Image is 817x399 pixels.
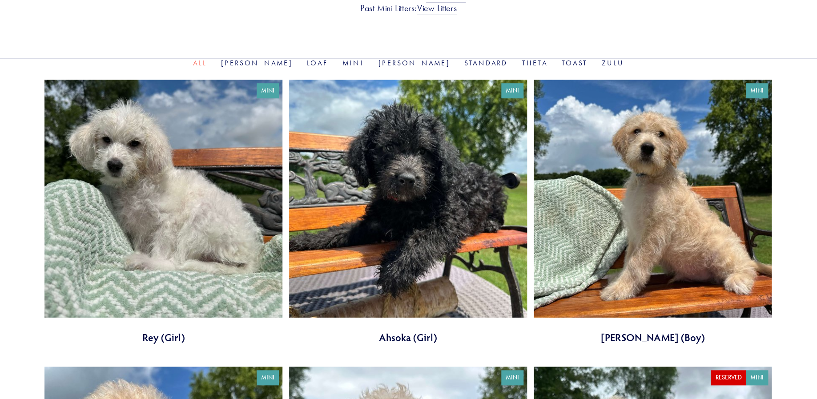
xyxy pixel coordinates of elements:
a: Mini [342,59,364,67]
a: Toast [562,59,588,67]
a: View Litters [417,3,457,14]
a: Standard [464,59,508,67]
a: All [193,59,207,67]
a: Theta [522,59,547,67]
a: [PERSON_NAME] [378,59,450,67]
a: Loaf [307,59,328,67]
a: [PERSON_NAME] [221,59,293,67]
a: Zulu [602,59,624,67]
